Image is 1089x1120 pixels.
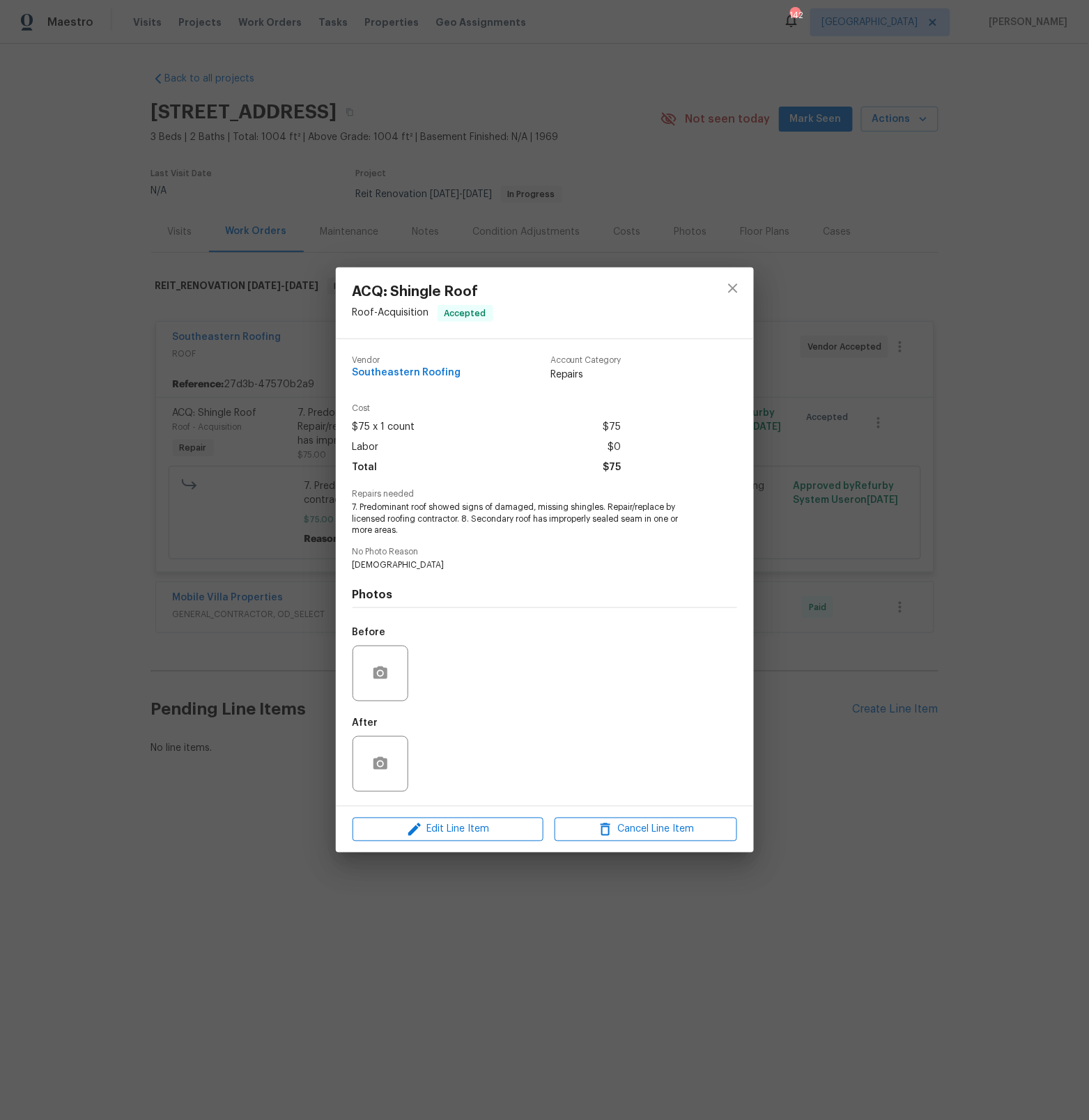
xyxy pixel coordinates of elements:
[790,8,800,22] div: 142
[603,417,621,437] span: $75
[353,818,543,842] button: Edit Line Item
[353,588,737,602] h4: Photos
[353,437,379,458] span: Labor
[353,628,386,637] h5: Before
[555,818,737,842] button: Cancel Line Item
[353,404,621,413] span: Cost
[353,284,493,300] span: ACQ: Shingle Roof
[353,490,737,499] span: Repairs needed
[353,559,699,571] span: [DEMOGRAPHIC_DATA]
[603,458,621,478] span: $75
[357,821,539,839] span: Edit Line Item
[550,356,621,365] span: Account Category
[353,368,461,378] span: Southeastern Roofing
[353,308,429,318] span: Roof - Acquisition
[550,368,621,382] span: Repairs
[608,437,621,458] span: $0
[439,306,492,320] span: Accepted
[353,458,378,478] span: Total
[353,718,378,728] h5: After
[559,821,733,839] span: Cancel Line Item
[353,356,461,365] span: Vendor
[353,547,737,557] span: No Photo Reason
[716,272,750,305] button: close
[353,417,415,437] span: $75 x 1 count
[353,501,699,536] span: 7. Predominant roof showed signs of damaged, missing shingles. Repair/replace by licensed roofing...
